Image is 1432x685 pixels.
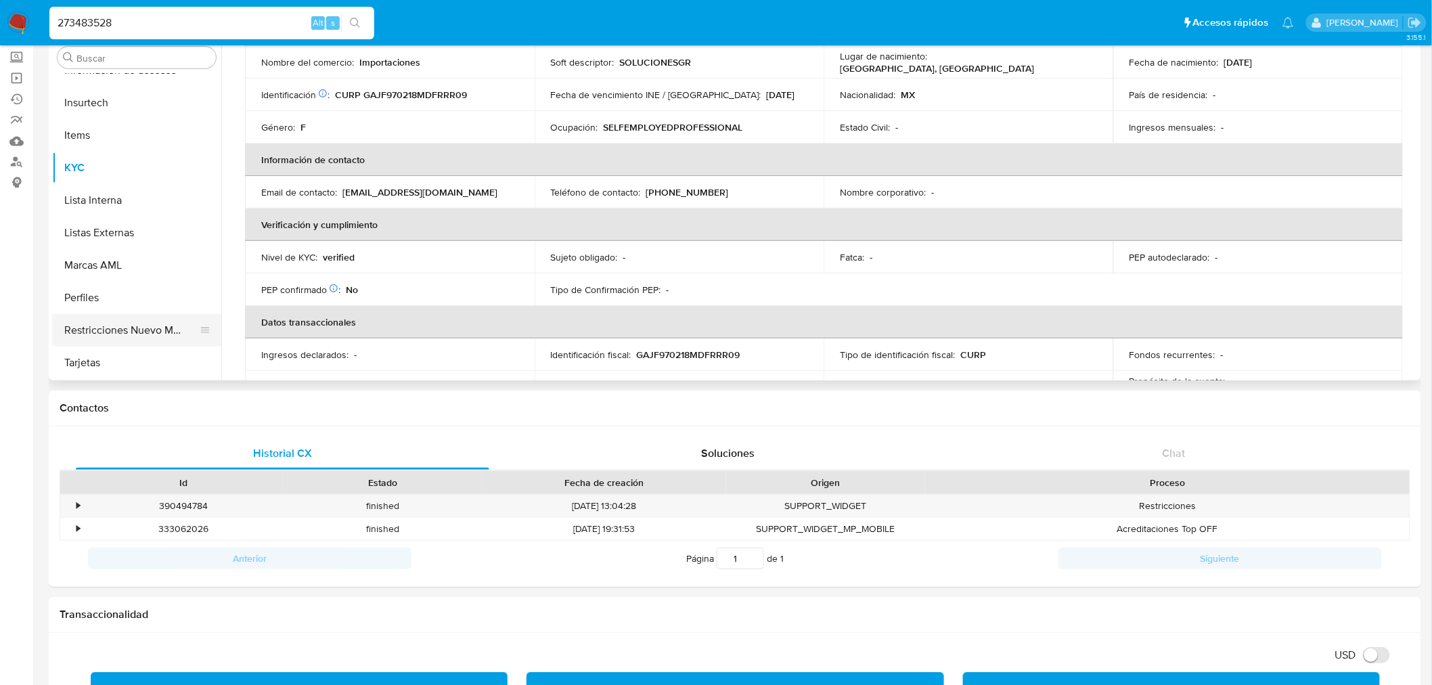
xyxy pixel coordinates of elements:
p: Lugar de nacimiento : [840,50,927,62]
p: Ingresos declarados : [261,349,349,361]
button: Insurtech [52,87,221,119]
p: [DATE] [767,89,795,101]
p: [PHONE_NUMBER] [646,186,729,198]
div: SUPPORT_WIDGET [726,495,925,517]
span: Alt [313,16,323,29]
p: - [667,284,669,296]
button: Marcas AML [52,249,221,282]
button: Anterior [88,548,411,569]
div: 390494784 [84,495,283,517]
p: PEP confirmado : [261,284,340,296]
p: - [1222,121,1224,133]
p: Nombre corporativo : [840,186,926,198]
div: finished [283,518,482,540]
p: Nacionalidad : [840,89,895,101]
p: CURP [960,349,986,361]
p: - [623,251,626,263]
p: Fecha de vencimiento INE / [GEOGRAPHIC_DATA] : [551,89,761,101]
p: - [1213,89,1216,101]
div: 333062026 [84,518,283,540]
p: - [870,251,872,263]
p: Fondos recurrentes : [1129,349,1215,361]
p: Propósito de la cuenta : [1129,375,1226,387]
p: F [300,121,306,133]
th: Datos transaccionales [245,306,1403,338]
span: 1 [780,552,784,565]
button: Tarjetas [52,347,221,379]
p: [GEOGRAPHIC_DATA], [GEOGRAPHIC_DATA] [840,62,1034,74]
div: SUPPORT_WIDGET_MP_MOBILE [726,518,925,540]
button: Listas Externas [52,217,221,249]
p: SELFEMPLOYEDPROFESSIONAL [604,121,743,133]
p: Soft descriptor : [551,56,614,68]
th: Información de contacto [245,143,1403,176]
div: Acreditaciones Top OFF [925,518,1410,540]
p: Importaciones [359,56,420,68]
p: No [346,284,358,296]
input: Buscar usuario o caso... [49,14,374,32]
button: Restricciones Nuevo Mundo [52,314,210,347]
p: MX [901,89,915,101]
p: Tipo de Confirmación PEP : [551,284,661,296]
th: Verificación y cumplimiento [245,208,1403,241]
p: verified [323,251,355,263]
div: Id [93,476,273,489]
p: - [1215,251,1218,263]
h1: Transaccionalidad [60,608,1410,621]
p: GAJF970218MDFRRR09 [637,349,740,361]
p: Fatca : [840,251,864,263]
span: 3.155.1 [1406,32,1425,43]
button: KYC [52,152,221,184]
p: Nombre del comercio : [261,56,354,68]
p: Fecha de nacimiento : [1129,56,1219,68]
p: CURP GAJF970218MDFRRR09 [335,89,467,101]
p: PEP autodeclarado : [1129,251,1210,263]
div: Fecha de creación [491,476,717,489]
p: Ingresos mensuales : [1129,121,1216,133]
button: Items [52,119,221,152]
span: Accesos rápidos [1193,16,1269,30]
span: Chat [1163,445,1186,461]
p: Identificación : [261,89,330,101]
p: País de residencia : [1129,89,1208,101]
p: - [1221,349,1224,361]
div: Restricciones [925,495,1410,517]
a: Notificaciones [1282,17,1294,28]
p: SOLUCIONESGR [620,56,692,68]
p: marianathalie.grajeda@mercadolibre.com.mx [1326,16,1403,29]
div: [DATE] 19:31:53 [482,518,726,540]
p: Estado Civil : [840,121,890,133]
button: Perfiles [52,282,221,314]
span: Soluciones [702,445,755,461]
button: Siguiente [1058,548,1382,569]
input: Buscar [76,52,210,64]
button: Lista Interna [52,184,221,217]
div: • [76,500,80,512]
span: Página de [686,548,784,569]
div: Proceso [935,476,1400,489]
p: Nivel de KYC : [261,251,317,263]
p: [DATE] [1224,56,1253,68]
span: s [331,16,335,29]
p: [EMAIL_ADDRESS][DOMAIN_NAME] [342,186,497,198]
div: [DATE] 13:04:28 [482,495,726,517]
p: Identificación fiscal : [551,349,631,361]
p: Ocupación : [551,121,598,133]
p: Género : [261,121,295,133]
p: - [931,186,934,198]
div: finished [283,495,482,517]
p: - [895,121,898,133]
p: Email de contacto : [261,186,337,198]
button: search-icon [341,14,369,32]
button: Buscar [63,52,74,63]
p: Teléfono de contacto : [551,186,641,198]
div: Estado [292,476,472,489]
p: Tipo de identificación fiscal : [840,349,955,361]
p: - [354,349,357,361]
div: • [76,523,80,535]
a: Salir [1408,16,1422,30]
h1: Contactos [60,401,1410,415]
div: Origen [736,476,916,489]
p: Sujeto obligado : [551,251,618,263]
span: Historial CX [253,445,312,461]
